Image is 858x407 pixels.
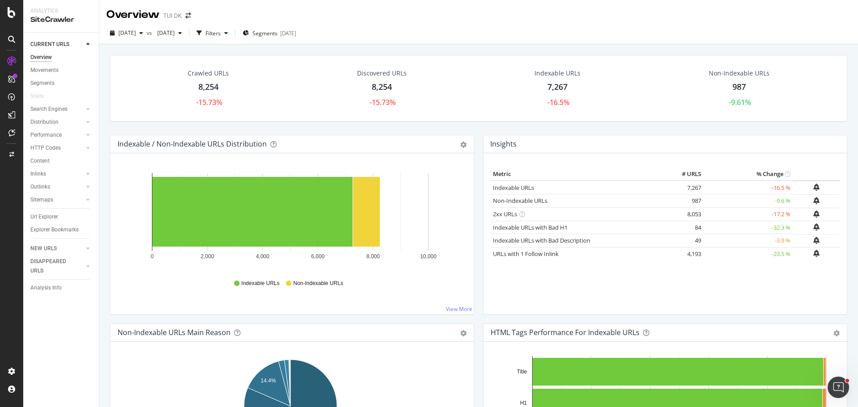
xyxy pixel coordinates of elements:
a: Sitemaps [30,195,84,205]
div: Non-Indexable URLs [709,69,770,78]
td: 84 [668,221,703,234]
a: HTTP Codes [30,143,84,153]
span: vs [147,29,154,37]
span: Segments [252,29,278,37]
div: HTML Tags Performance for Indexable URLs [491,328,639,337]
iframe: Intercom live chat [828,377,849,398]
text: 0 [151,253,154,260]
div: -9.61% [729,97,751,108]
div: Indexable / Non-Indexable URLs Distribution [118,139,267,148]
a: Segments [30,79,93,88]
div: Content [30,156,50,166]
div: Sitemaps [30,195,53,205]
button: [DATE] [154,26,185,40]
div: SiteCrawler [30,15,92,25]
div: -15.73% [196,97,223,108]
text: Title [517,369,527,375]
td: 7,267 [668,180,703,194]
div: TUI DK [163,11,182,20]
text: 14.4% [261,378,276,384]
div: -15.73% [370,97,396,108]
div: [DATE] [280,29,296,37]
a: Non-Indexable URLs [493,197,547,205]
th: % Change [703,168,793,181]
a: Inlinks [30,169,84,179]
span: 2025 Jun. 30th [154,29,175,37]
div: bell-plus [813,210,820,218]
a: Url Explorer [30,212,93,222]
button: Segments[DATE] [239,26,300,40]
a: Analysis Info [30,283,93,293]
a: Indexable URLs with Bad H1 [493,223,568,231]
td: -3.9 % [703,234,793,248]
div: gear [833,330,840,336]
text: 4,000 [256,253,269,260]
td: 8,053 [668,208,703,221]
div: Indexable URLs [534,69,580,78]
div: Analysis Info [30,283,62,293]
div: Search Engines [30,105,67,114]
div: 8,254 [372,81,392,93]
a: Content [30,156,93,166]
a: Overview [30,53,93,62]
a: Performance [30,130,84,140]
div: Segments [30,79,55,88]
a: Distribution [30,117,84,127]
a: NEW URLS [30,244,84,253]
div: gear [460,142,467,148]
div: bell-plus [813,237,820,244]
th: Metric [491,168,668,181]
text: 8,000 [366,253,380,260]
div: bell-plus [813,184,820,191]
div: bell-plus [813,197,820,204]
div: Filters [206,29,221,37]
h4: Insights [490,138,517,150]
div: Inlinks [30,169,46,179]
button: Filters [193,26,231,40]
td: -16.5 % [703,180,793,194]
td: -32.3 % [703,221,793,234]
a: URLs with 1 Follow Inlink [493,250,559,258]
a: Indexable URLs [493,184,534,192]
button: [DATE] [106,26,147,40]
a: Search Engines [30,105,84,114]
a: CURRENT URLS [30,40,84,49]
span: Non-Indexable URLs [293,280,343,287]
div: Discovered URLs [357,69,407,78]
div: 8,254 [198,81,219,93]
td: 4,193 [668,247,703,260]
div: HTTP Codes [30,143,61,153]
text: H1 [520,400,527,406]
div: Explorer Bookmarks [30,225,79,235]
span: 2025 Aug. 11th [118,29,136,37]
text: 10,000 [420,253,437,260]
text: 2,000 [201,253,214,260]
div: NEW URLS [30,244,57,253]
div: Movements [30,66,59,75]
td: -17.2 % [703,208,793,221]
svg: A chart. [118,168,463,271]
div: Non-Indexable URLs Main Reason [118,328,231,337]
div: Overview [106,7,160,22]
div: Performance [30,130,62,140]
span: Indexable URLs [241,280,279,287]
a: Explorer Bookmarks [30,225,93,235]
a: Outlinks [30,182,84,192]
th: # URLS [668,168,703,181]
div: CURRENT URLS [30,40,69,49]
td: -9.6 % [703,194,793,208]
div: 7,267 [547,81,568,93]
a: DISAPPEARED URLS [30,257,84,276]
div: 987 [732,81,746,93]
a: Movements [30,66,93,75]
div: gear [460,330,467,336]
a: Visits [30,92,53,101]
a: Indexable URLs with Bad Description [493,236,590,244]
div: Crawled URLs [188,69,229,78]
div: Visits [30,92,44,101]
a: 2xx URLs [493,210,517,218]
div: Url Explorer [30,212,58,222]
td: -23.5 % [703,247,793,260]
text: 6,000 [311,253,324,260]
td: 49 [668,234,703,248]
